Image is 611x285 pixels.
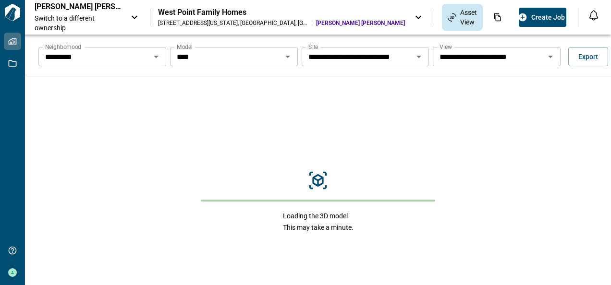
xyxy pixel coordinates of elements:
button: Open [412,50,426,63]
div: Documents [488,9,508,25]
button: Open [149,50,163,63]
div: Photos [513,9,533,25]
span: Switch to a different ownership [35,13,121,33]
label: Model [177,43,193,51]
div: [STREET_ADDRESS][US_STATE] , [GEOGRAPHIC_DATA] , [GEOGRAPHIC_DATA] [158,19,308,27]
span: Export [578,52,598,61]
button: Open notification feed [586,8,601,23]
label: Site [308,43,318,51]
span: [PERSON_NAME] [PERSON_NAME] [316,19,405,27]
button: Export [568,47,608,66]
button: Create Job [519,8,566,27]
span: Create Job [531,12,565,22]
button: Open [281,50,294,63]
button: Open [544,50,557,63]
div: West Point Family Homes [158,8,405,17]
span: Loading the 3D model [283,211,354,221]
div: Asset View [442,4,483,31]
span: This may take a minute. [283,223,354,232]
label: View [440,43,452,51]
p: [PERSON_NAME] [PERSON_NAME] [35,2,121,12]
label: Neighborhood [45,43,81,51]
span: Asset View [460,8,477,27]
